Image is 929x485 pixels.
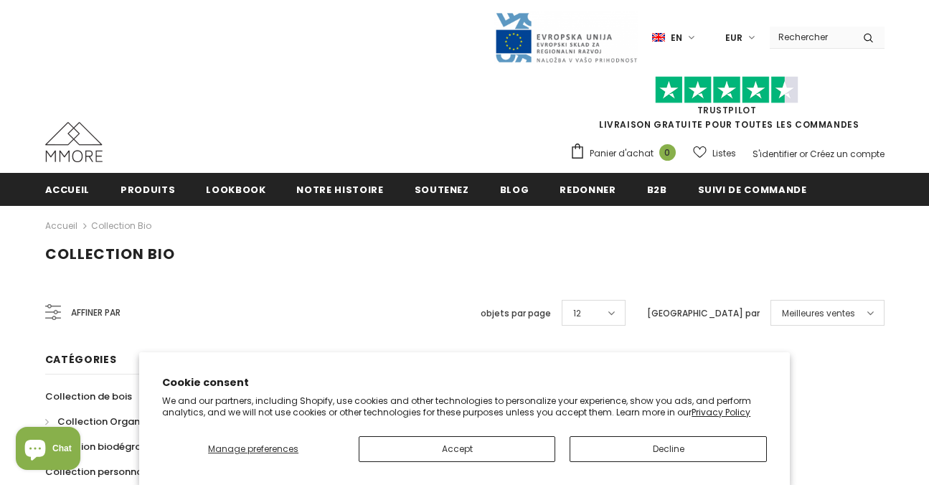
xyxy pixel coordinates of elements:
span: Notre histoire [296,183,383,197]
a: Javni Razpis [494,31,638,43]
a: Listes [693,141,736,166]
a: Blog [500,173,529,205]
img: i-lang-1.png [652,32,665,44]
span: Redonner [560,183,616,197]
span: Produits [121,183,175,197]
span: Lookbook [206,183,265,197]
span: en [671,31,682,45]
a: B2B [647,173,667,205]
span: Suivi de commande [698,183,807,197]
a: Lookbook [206,173,265,205]
a: Privacy Policy [692,406,750,418]
span: B2B [647,183,667,197]
a: Accueil [45,217,77,235]
img: Faites confiance aux étoiles pilotes [655,76,798,104]
a: Collection de bois [45,384,132,409]
a: Collection personnalisée [45,459,164,484]
span: Collection personnalisée [45,465,164,479]
a: soutenez [415,173,469,205]
span: or [799,148,808,160]
a: Notre histoire [296,173,383,205]
button: Accept [359,436,555,462]
span: Panier d'achat [590,146,654,161]
a: Suivi de commande [698,173,807,205]
a: Redonner [560,173,616,205]
a: Collection Organika [45,409,154,434]
a: Collection biodégradable [45,434,169,459]
span: Meilleures ventes [782,306,855,321]
span: Accueil [45,183,90,197]
label: [GEOGRAPHIC_DATA] par [647,306,760,321]
p: We and our partners, including Shopify, use cookies and other technologies to personalize your ex... [162,395,767,418]
span: Catégories [45,352,117,367]
span: Affiner par [71,305,121,321]
a: Panier d'achat 0 [570,143,683,164]
a: Collection Bio [91,220,151,232]
span: 0 [659,144,676,161]
a: Produits [121,173,175,205]
inbox-online-store-chat: Shopify online store chat [11,427,85,474]
span: soutenez [415,183,469,197]
img: Javni Razpis [494,11,638,64]
h2: Cookie consent [162,375,767,390]
span: Collection biodégradable [45,440,169,453]
a: TrustPilot [697,104,757,116]
a: S'identifier [753,148,797,160]
span: 12 [573,306,581,321]
button: Manage preferences [162,436,344,462]
span: EUR [725,31,742,45]
label: objets par page [481,306,551,321]
span: Collection de bois [45,390,132,403]
input: Search Site [770,27,852,47]
span: LIVRAISON GRATUITE POUR TOUTES LES COMMANDES [570,83,885,131]
span: Manage preferences [208,443,298,455]
span: Listes [712,146,736,161]
span: Collection Bio [45,244,175,264]
button: Decline [570,436,766,462]
a: Créez un compte [810,148,885,160]
img: Cas MMORE [45,122,103,162]
a: Accueil [45,173,90,205]
span: Blog [500,183,529,197]
span: Collection Organika [57,415,154,428]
